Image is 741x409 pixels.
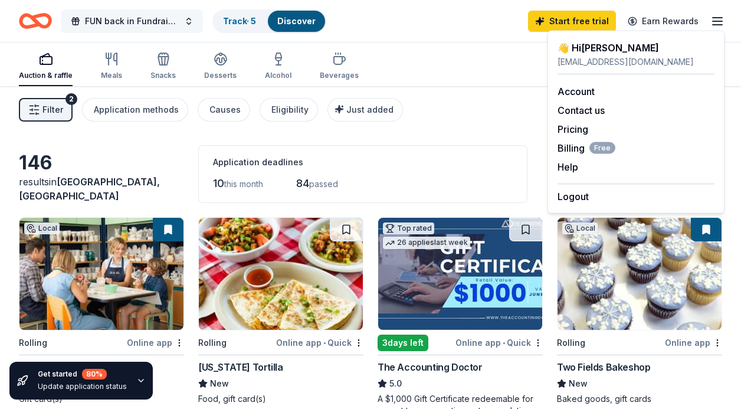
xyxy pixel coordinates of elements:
[19,47,73,86] button: Auction & raffle
[320,71,359,80] div: Beverages
[24,223,60,234] div: Local
[503,338,505,348] span: •
[378,335,428,351] div: 3 days left
[204,47,237,86] button: Desserts
[223,16,256,26] a: Track· 5
[38,369,127,379] div: Get started
[383,223,434,234] div: Top rated
[260,98,318,122] button: Eligibility
[389,377,402,391] span: 5.0
[383,237,470,249] div: 26 applies last week
[558,141,615,155] button: BillingFree
[558,218,722,330] img: Image for Two Fields Bakeshop
[557,360,650,374] div: Two Fields Bakeshop
[276,335,363,350] div: Online app Quick
[296,177,309,189] span: 84
[19,71,73,80] div: Auction & raffle
[558,189,589,204] button: Logout
[665,335,722,350] div: Online app
[212,9,326,33] button: Track· 5Discover
[309,179,338,189] span: passed
[621,11,706,32] a: Earn Rewards
[19,7,52,35] a: Home
[38,382,127,391] div: Update application status
[557,217,722,405] a: Image for Two Fields BakeshopLocalRollingOnline appTwo Fields BakeshopNewBaked goods, gift cards
[150,71,176,80] div: Snacks
[265,47,291,86] button: Alcohol
[265,71,291,80] div: Alcohol
[378,360,483,374] div: The Accounting Doctor
[562,223,598,234] div: Local
[455,335,543,350] div: Online app Quick
[558,86,595,97] a: Account
[61,9,203,33] button: FUN back in Fundraising
[94,103,179,117] div: Application methods
[127,335,184,350] div: Online app
[320,47,359,86] button: Beverages
[42,103,63,117] span: Filter
[198,360,283,374] div: [US_STATE] Tortilla
[19,218,183,330] img: Image for Color Me Mine (Summit)
[150,47,176,86] button: Snacks
[19,176,160,202] span: [GEOGRAPHIC_DATA], [GEOGRAPHIC_DATA]
[82,98,188,122] button: Application methods
[19,98,73,122] button: Filter2
[210,377,229,391] span: New
[198,336,227,350] div: Rolling
[19,176,160,202] span: in
[378,218,542,330] img: Image for The Accounting Doctor
[19,151,184,175] div: 146
[101,47,122,86] button: Meals
[346,104,394,114] span: Just added
[199,218,363,330] img: Image for California Tortilla
[198,393,363,405] div: Food, gift card(s)
[82,369,107,379] div: 80 %
[213,177,224,189] span: 10
[528,11,616,32] a: Start free trial
[85,14,179,28] span: FUN back in Fundraising
[589,142,615,154] span: Free
[209,103,241,117] div: Causes
[569,377,588,391] span: New
[19,217,184,405] a: Image for Color Me Mine (Summit)LocalRollingOnline appColor Me Mine (Summit)NewGift card(s)
[271,103,309,117] div: Eligibility
[558,123,588,135] a: Pricing
[19,336,47,350] div: Rolling
[198,217,363,405] a: Image for California TortillaRollingOnline app•Quick[US_STATE] TortillaNewFood, gift card(s)
[213,155,513,169] div: Application deadlines
[198,98,250,122] button: Causes
[224,179,263,189] span: this month
[65,93,77,105] div: 2
[204,71,237,80] div: Desserts
[323,338,326,348] span: •
[558,103,605,117] button: Contact us
[558,160,578,174] button: Help
[19,175,184,203] div: results
[557,393,722,405] div: Baked goods, gift cards
[327,98,403,122] button: Just added
[101,71,122,80] div: Meals
[558,141,615,155] span: Billing
[557,336,585,350] div: Rolling
[277,16,316,26] a: Discover
[558,41,714,55] div: 👋 Hi [PERSON_NAME]
[558,55,714,69] div: [EMAIL_ADDRESS][DOMAIN_NAME]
